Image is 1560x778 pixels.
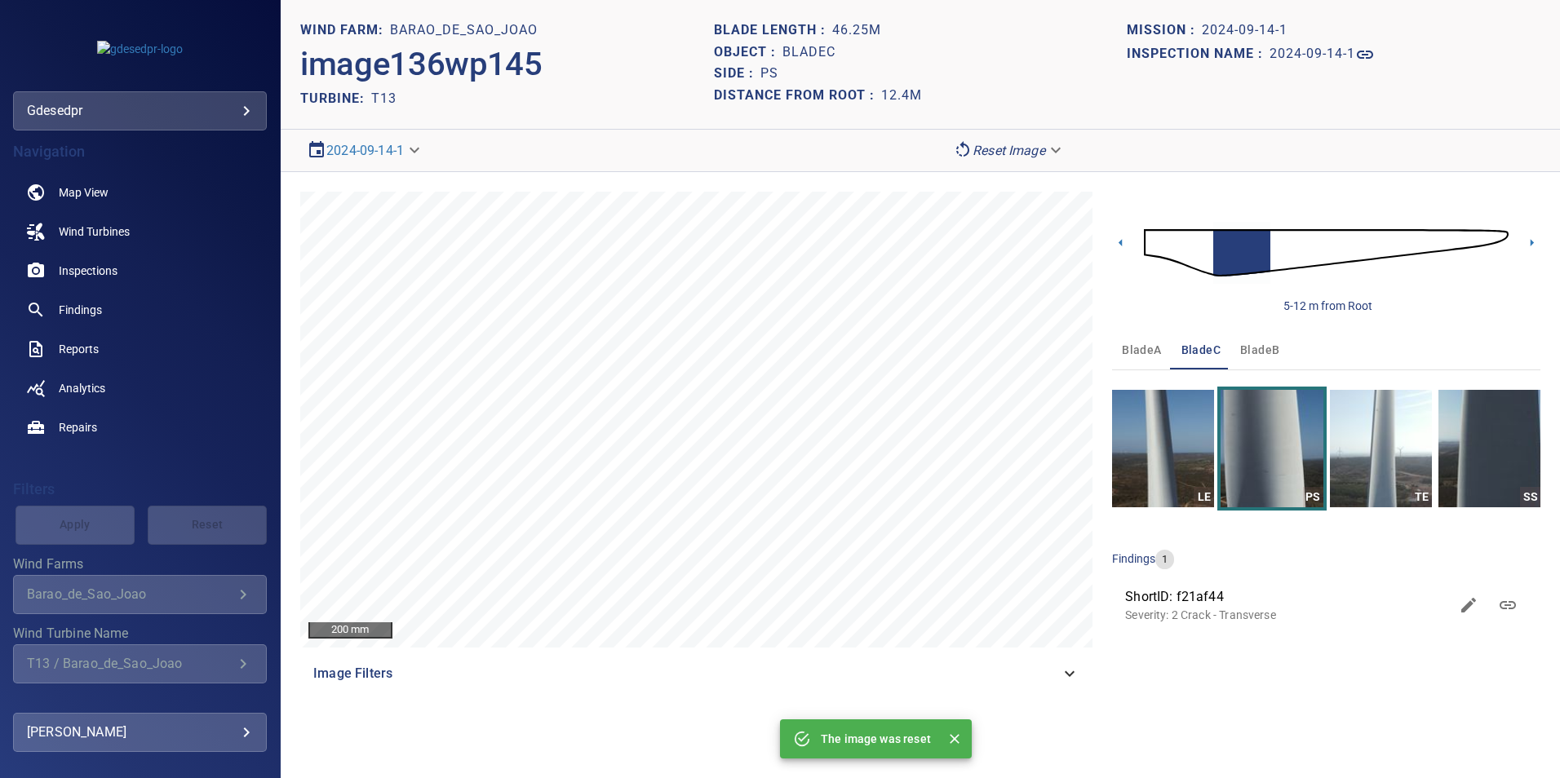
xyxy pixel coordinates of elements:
[1412,487,1432,507] div: TE
[300,654,1092,693] div: Image Filters
[13,290,267,329] a: findings noActive
[1240,340,1279,360] span: bladeB
[1112,552,1155,565] span: findings
[59,341,99,357] span: Reports
[1127,23,1202,38] h1: Mission :
[13,212,267,251] a: windturbines noActive
[946,136,1071,165] div: Reset Image
[59,419,97,435] span: Repairs
[760,66,778,82] h1: PS
[13,408,267,447] a: repairs noActive
[13,91,267,130] div: gdesedpr
[1283,298,1372,314] div: 5-12 m from Root
[13,481,267,497] h4: Filters
[1270,46,1355,62] h1: 2024-09-14-1
[27,98,253,124] div: gdesedpr
[1330,390,1432,507] a: TE
[390,23,538,38] h1: Barao_de_Sao_Joao
[1438,390,1540,507] a: SS
[1181,340,1221,360] span: bladeC
[13,144,267,160] h4: Navigation
[1155,552,1174,568] span: 1
[714,45,782,60] h1: Object :
[1125,607,1449,623] p: Severity: 2 Crack - Transverse
[1112,390,1214,507] a: LE
[59,184,109,201] span: Map View
[944,728,965,749] button: Close
[27,586,233,602] div: Barao_de_Sao_Joao
[13,558,267,571] label: Wind Farms
[313,664,1060,683] span: Image Filters
[1520,487,1540,507] div: SS
[59,263,117,279] span: Inspections
[13,575,267,614] div: Wind Farms
[821,731,931,747] p: The image was reset
[13,173,267,212] a: map noActive
[13,251,267,290] a: inspections noActive
[714,23,832,38] h1: Blade length :
[59,223,130,240] span: Wind Turbines
[13,329,267,369] a: reports noActive
[1202,23,1287,38] h1: 2024-09-14-1
[881,88,922,104] h1: 12.4m
[13,369,267,408] a: analytics noActive
[832,23,881,38] h1: 46.25m
[13,644,267,683] div: Wind Turbine Name
[300,45,543,84] h2: image136wp145
[782,45,835,60] h1: bladeC
[27,719,253,745] div: [PERSON_NAME]
[1221,390,1323,507] a: PS
[59,380,105,396] span: Analytics
[13,627,267,640] label: Wind Turbine Name
[59,302,102,318] span: Findings
[1122,340,1161,360] span: bladeA
[326,143,404,158] a: 2024-09-14-1
[300,91,371,106] h2: TURBINE:
[1194,487,1214,507] div: LE
[300,23,390,38] h1: WIND FARM:
[27,656,233,671] div: T13 / Barao_de_Sao_Joao
[1127,46,1270,62] h1: Inspection name :
[973,143,1045,158] em: Reset Image
[97,41,183,57] img: gdesedpr-logo
[1125,587,1449,607] span: ShortID: f21af44
[300,136,430,165] div: 2024-09-14-1
[1303,487,1323,507] div: PS
[1270,45,1375,64] a: 2024-09-14-1
[714,88,881,104] h1: Distance from root :
[371,91,397,106] h2: T13
[714,66,760,82] h1: Side :
[1144,209,1509,297] img: d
